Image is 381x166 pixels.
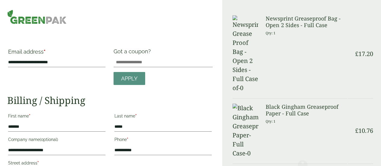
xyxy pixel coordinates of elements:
[8,112,105,122] label: First name
[114,72,145,85] a: Apply
[114,48,153,58] label: Got a coupon?
[135,114,137,118] abbr: required
[114,135,212,146] label: Phone
[37,161,39,165] abbr: required
[8,49,105,58] label: Email address
[7,95,213,106] h2: Billing / Shipping
[8,135,105,146] label: Company name
[114,112,212,122] label: Last name
[29,114,30,118] abbr: required
[121,75,138,82] span: Apply
[127,137,128,142] abbr: required
[7,10,67,24] img: GreenPak Supplies
[44,49,45,55] abbr: required
[40,137,58,142] span: (optional)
